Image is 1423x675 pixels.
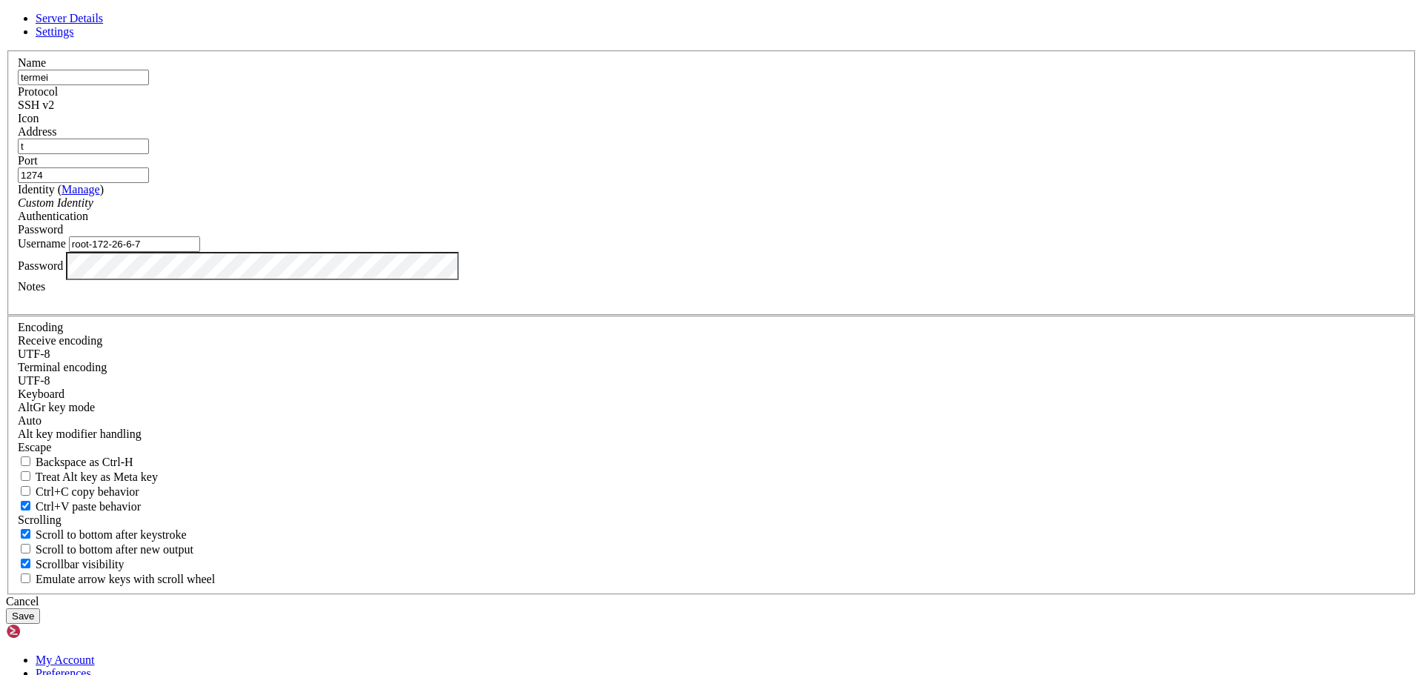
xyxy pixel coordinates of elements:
[21,486,30,496] input: Ctrl+C copy behavior
[21,456,30,466] input: Backspace as Ctrl-H
[18,470,158,483] label: Whether the Alt key acts as a Meta key or as a distinct Alt key.
[18,56,46,69] label: Name
[36,543,193,556] span: Scroll to bottom after new output
[58,183,104,196] span: ( )
[18,223,1405,236] div: Password
[18,528,187,541] label: Whether to scroll to the bottom on any keystroke.
[18,414,42,427] span: Auto
[36,654,95,666] a: My Account
[18,223,63,236] span: Password
[36,25,74,38] a: Settings
[18,485,139,498] label: Ctrl-C copies if true, send ^C to host if false. Ctrl-Shift-C sends ^C to host if true, copies if...
[18,401,95,413] label: Set the expected encoding for data received from the host. If the encodings do not match, visual ...
[18,348,50,360] span: UTF-8
[21,471,30,481] input: Treat Alt key as Meta key
[18,361,107,373] label: The default terminal encoding. ISO-2022 enables character map translations (like graphics maps). ...
[18,558,125,571] label: The vertical scrollbar mode.
[6,595,1417,608] div: Cancel
[18,280,45,293] label: Notes
[18,573,215,585] label: When using the alternative screen buffer, and DECCKM (Application Cursor Keys) is active, mouse w...
[18,374,1405,388] div: UTF-8
[36,573,215,585] span: Emulate arrow keys with scroll wheel
[18,441,51,453] span: Escape
[18,334,102,347] label: Set the expected encoding for data received from the host. If the encodings do not match, visual ...
[21,529,30,539] input: Scroll to bottom after keystroke
[18,237,66,250] label: Username
[18,99,1405,112] div: SSH v2
[18,99,54,111] span: SSH v2
[18,388,64,400] label: Keyboard
[18,139,149,154] input: Host Name or IP
[18,428,142,440] label: Controls how the Alt key is handled. Escape: Send an ESC prefix. 8-Bit: Add 128 to the typed char...
[18,85,58,98] label: Protocol
[18,500,141,513] label: Ctrl+V pastes if true, sends ^V to host if false. Ctrl+Shift+V sends ^V to host if true, pastes i...
[18,348,1405,361] div: UTF-8
[18,183,104,196] label: Identity
[18,513,62,526] label: Scrolling
[18,167,149,183] input: Port Number
[21,573,30,583] input: Emulate arrow keys with scroll wheel
[18,456,133,468] label: If true, the backspace should send BS ('\x08', aka ^H). Otherwise the backspace key should send '...
[18,441,1405,454] div: Escape
[6,624,91,639] img: Shellngn
[36,456,133,468] span: Backspace as Ctrl-H
[18,70,149,85] input: Server Name
[6,608,40,624] button: Save
[36,500,141,513] span: Ctrl+V paste behavior
[36,470,158,483] span: Treat Alt key as Meta key
[18,154,38,167] label: Port
[18,196,1405,210] div: Custom Identity
[21,501,30,511] input: Ctrl+V paste behavior
[21,559,30,568] input: Scrollbar visibility
[36,528,187,541] span: Scroll to bottom after keystroke
[18,210,88,222] label: Authentication
[18,321,63,333] label: Encoding
[18,125,56,138] label: Address
[18,196,93,209] i: Custom Identity
[18,112,39,124] label: Icon
[36,485,139,498] span: Ctrl+C copy behavior
[36,12,103,24] a: Server Details
[18,414,1405,428] div: Auto
[18,374,50,387] span: UTF-8
[69,236,200,252] input: Login Username
[18,259,63,271] label: Password
[62,183,100,196] a: Manage
[18,543,193,556] label: Scroll to bottom after new output.
[36,558,125,571] span: Scrollbar visibility
[21,544,30,553] input: Scroll to bottom after new output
